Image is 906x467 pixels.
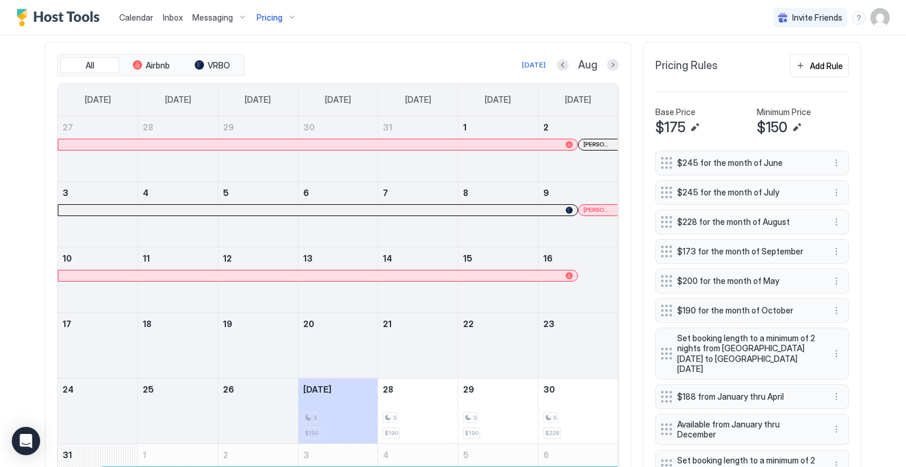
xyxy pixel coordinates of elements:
[303,122,315,132] span: 30
[245,94,271,105] span: [DATE]
[378,247,458,269] a: August 14, 2025
[539,313,618,335] a: August 23, 2025
[119,11,153,24] a: Calendar
[829,347,843,361] button: More options
[218,247,298,312] td: August 12, 2025
[458,182,538,204] a: August 8, 2025
[829,185,843,200] button: More options
[63,188,68,198] span: 3
[208,60,230,71] span: VRBO
[298,444,378,466] a: September 3, 2025
[458,378,538,400] a: August 29, 2025
[17,9,105,27] a: Host Tools Logo
[378,247,458,312] td: August 14, 2025
[829,244,843,259] div: menu
[829,156,843,170] div: menu
[119,12,153,22] span: Calendar
[298,181,378,247] td: August 6, 2025
[829,390,843,404] div: menu
[757,107,811,117] span: Minimum Price
[218,378,298,443] td: August 26, 2025
[829,347,843,361] div: menu
[543,122,549,132] span: 2
[405,94,431,105] span: [DATE]
[829,274,843,288] div: menu
[543,384,555,394] span: 30
[298,378,378,400] a: August 27, 2025
[223,450,228,460] span: 2
[538,181,618,247] td: August 9, 2025
[677,158,818,168] span: $245 for the month of June
[58,378,137,400] a: August 24, 2025
[298,312,378,378] td: August 20, 2025
[852,11,866,25] div: menu
[538,116,618,182] td: August 2, 2025
[143,122,153,132] span: 28
[539,247,618,269] a: August 16, 2025
[143,188,149,198] span: 4
[829,244,843,259] button: More options
[63,319,71,329] span: 17
[58,444,137,466] a: August 31, 2025
[677,419,818,440] span: Available from January thru December
[257,12,283,23] span: Pricing
[677,187,818,198] span: $245 for the month of July
[378,181,458,247] td: August 7, 2025
[458,444,538,466] a: September 5, 2025
[458,313,538,335] a: August 22, 2025
[829,215,843,229] div: menu
[463,122,467,132] span: 1
[218,116,298,182] td: July 29, 2025
[473,414,477,422] span: 3
[539,378,618,400] a: August 30, 2025
[192,12,233,23] span: Messaging
[383,188,388,198] span: 7
[233,84,283,116] a: Tuesday
[790,54,849,77] button: Add Rule
[383,450,389,460] span: 4
[138,247,218,269] a: August 11, 2025
[578,58,598,72] span: Aug
[522,60,546,70] div: [DATE]
[378,378,458,400] a: August 28, 2025
[539,444,618,466] a: September 6, 2025
[223,384,234,394] span: 26
[383,122,392,132] span: 31
[303,188,309,198] span: 6
[223,253,232,263] span: 12
[143,253,150,263] span: 11
[303,253,313,263] span: 13
[143,319,152,329] span: 18
[655,59,718,73] span: Pricing Rules
[539,182,618,204] a: August 9, 2025
[218,444,298,466] a: September 2, 2025
[829,390,843,404] button: More options
[138,247,218,312] td: August 11, 2025
[218,313,298,335] a: August 19, 2025
[298,313,378,335] a: August 20, 2025
[565,94,591,105] span: [DATE]
[539,116,618,138] a: August 2, 2025
[378,116,458,182] td: July 31, 2025
[325,94,351,105] span: [DATE]
[538,312,618,378] td: August 23, 2025
[829,185,843,200] div: menu
[298,247,378,269] a: August 13, 2025
[655,119,685,136] span: $175
[829,422,843,436] button: More options
[218,116,298,138] a: July 29, 2025
[138,378,218,443] td: August 25, 2025
[12,427,40,455] div: Open Intercom Messenger
[553,84,603,116] a: Saturday
[58,247,138,312] td: August 10, 2025
[583,206,613,214] span: [PERSON_NAME]
[165,94,191,105] span: [DATE]
[313,84,363,116] a: Wednesday
[677,217,818,227] span: $228 for the month of August
[583,141,613,148] div: [PERSON_NAME]
[383,253,392,263] span: 14
[223,122,234,132] span: 29
[298,182,378,204] a: August 6, 2025
[378,312,458,378] td: August 21, 2025
[458,312,539,378] td: August 22, 2025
